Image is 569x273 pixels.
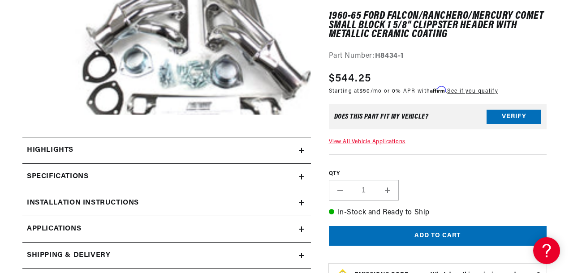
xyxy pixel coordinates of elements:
summary: Highlights [22,137,311,163]
h2: Specifications [27,171,88,183]
span: $50 [360,89,371,94]
a: See if you qualify - Learn more about Affirm Financing (opens in modal) [447,89,498,94]
label: QTY [329,170,547,178]
a: Applications [22,216,311,243]
button: Verify [487,110,541,124]
span: Affirm [430,86,446,93]
p: Starting at /mo or 0% APR with . [329,87,498,95]
h2: Installation instructions [27,197,139,209]
p: In-Stock and Ready to Ship [329,208,547,219]
div: Part Number: [329,51,547,62]
div: Does This part fit My vehicle? [334,113,429,120]
a: View All Vehicle Applications [329,139,405,145]
summary: Shipping & Delivery [22,243,311,269]
h2: Shipping & Delivery [27,250,110,261]
span: $544.25 [329,71,371,87]
h1: 1960-65 Ford Falcon/Ranchero/Mercury Comet Small Block 1 5/8" Clippster Header with Metallic Cera... [329,12,547,39]
button: Add to cart [329,226,547,246]
strong: H8434-1 [375,52,404,60]
h2: Highlights [27,145,73,156]
span: Applications [27,223,81,235]
summary: Installation instructions [22,190,311,216]
summary: Specifications [22,164,311,190]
